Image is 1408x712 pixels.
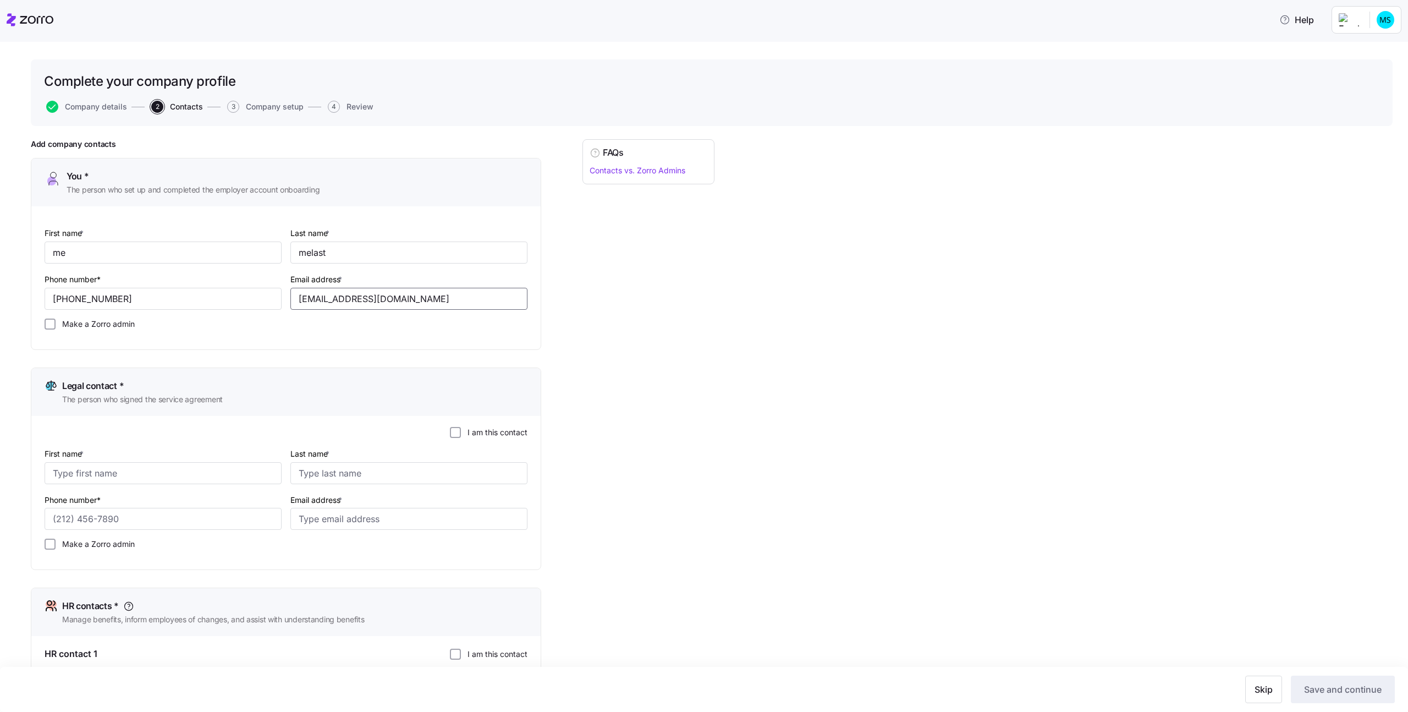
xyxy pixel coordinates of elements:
[246,103,304,111] span: Company setup
[45,242,282,264] input: Type first name
[46,101,127,113] button: Company details
[290,508,527,530] input: Type email address
[603,146,624,159] h4: FAQs
[45,494,101,506] label: Phone number*
[45,273,101,286] label: Phone number*
[62,394,223,405] span: The person who signed the service agreement
[290,242,527,264] input: Type last name
[44,101,127,113] a: Company details
[326,101,373,113] a: 4Review
[227,101,239,113] span: 3
[290,462,527,484] input: Type last name
[45,288,282,310] input: (212) 456-7890
[227,101,304,113] button: 3Company setup
[45,462,282,484] input: Type first name
[45,647,97,661] span: HR contact 1
[1270,9,1323,31] button: Help
[45,448,86,460] label: First name
[290,494,344,506] label: Email address
[346,103,373,111] span: Review
[461,427,527,438] label: I am this contact
[1339,13,1361,26] img: Employer logo
[1291,676,1395,703] button: Save and continue
[328,101,373,113] button: 4Review
[170,103,203,111] span: Contacts
[1255,683,1273,696] span: Skip
[290,288,527,310] input: Type email address
[225,101,304,113] a: 3Company setup
[44,73,235,90] h1: Complete your company profile
[62,599,119,613] span: HR contacts *
[1304,683,1382,696] span: Save and continue
[290,227,332,239] label: Last name
[290,448,332,460] label: Last name
[590,166,685,175] a: Contacts vs. Zorro Admins
[56,539,135,550] label: Make a Zorro admin
[328,101,340,113] span: 4
[62,379,124,393] span: Legal contact *
[67,169,89,183] span: You *
[461,649,527,660] label: I am this contact
[56,319,135,330] label: Make a Zorro admin
[62,614,364,625] span: Manage benefits, inform employees of changes, and assist with understanding benefits
[67,184,320,195] span: The person who set up and completed the employer account onboarding
[65,103,127,111] span: Company details
[149,101,203,113] a: 2Contacts
[1377,11,1394,29] img: 49b9b3b122e16c2c6ddeebb3be7f9618
[290,273,344,286] label: Email address
[45,227,86,239] label: First name
[1245,676,1282,703] button: Skip
[151,101,203,113] button: 2Contacts
[151,101,163,113] span: 2
[45,508,282,530] input: (212) 456-7890
[1279,13,1314,26] span: Help
[31,139,541,149] h1: Add company contacts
